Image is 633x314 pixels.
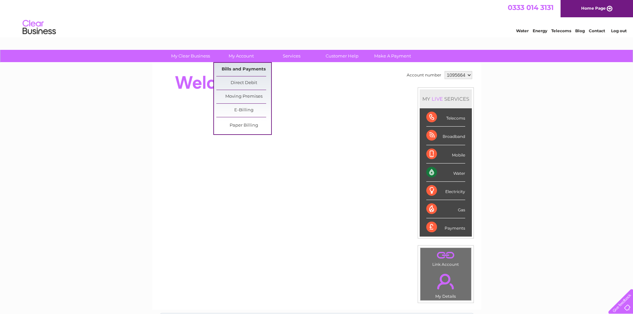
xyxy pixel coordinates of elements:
[405,69,443,81] td: Account number
[426,182,465,200] div: Electricity
[22,17,56,38] img: logo.png
[516,28,529,33] a: Water
[551,28,571,33] a: Telecoms
[216,90,271,103] a: Moving Premises
[533,28,547,33] a: Energy
[420,268,472,301] td: My Details
[163,50,218,62] a: My Clear Business
[216,119,271,132] a: Paper Billing
[216,104,271,117] a: E-Billing
[508,3,554,12] a: 0333 014 3131
[426,145,465,163] div: Mobile
[611,28,627,33] a: Log out
[575,28,585,33] a: Blog
[420,89,472,108] div: MY SERVICES
[426,218,465,236] div: Payments
[216,63,271,76] a: Bills and Payments
[426,163,465,182] div: Water
[422,270,470,293] a: .
[430,96,444,102] div: LIVE
[422,250,470,261] a: .
[426,127,465,145] div: Broadband
[214,50,268,62] a: My Account
[589,28,605,33] a: Contact
[420,248,472,268] td: Link Account
[315,50,369,62] a: Customer Help
[426,200,465,218] div: Gas
[264,50,319,62] a: Services
[426,108,465,127] div: Telecoms
[216,76,271,90] a: Direct Debit
[160,4,474,32] div: Clear Business is a trading name of Verastar Limited (registered in [GEOGRAPHIC_DATA] No. 3667643...
[365,50,420,62] a: Make A Payment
